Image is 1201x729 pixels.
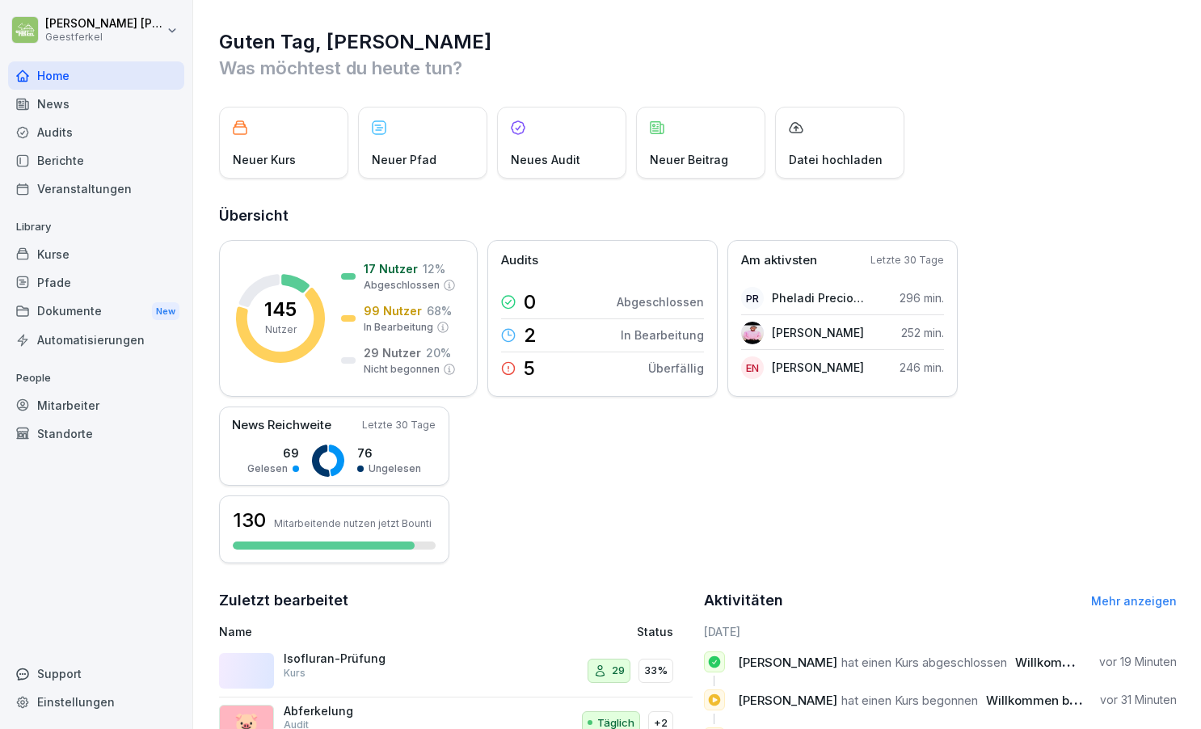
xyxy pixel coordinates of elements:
[369,461,421,476] p: Ungelesen
[274,517,432,529] p: Mitarbeitende nutzen jetzt Bounti
[524,293,536,312] p: 0
[741,251,817,270] p: Am aktivsten
[219,29,1177,55] h1: Guten Tag, [PERSON_NAME]
[284,704,445,718] p: Abferkelung
[741,287,764,310] div: PR
[362,418,436,432] p: Letzte 30 Tage
[247,445,299,461] p: 69
[219,645,693,697] a: Isofluran-PrüfungKurs2933%
[284,651,445,666] p: Isofluran-Prüfung
[372,151,436,168] p: Neuer Pfad
[704,623,1178,640] h6: [DATE]
[264,300,297,319] p: 145
[1099,654,1177,670] p: vor 19 Minuten
[772,359,864,376] p: [PERSON_NAME]
[8,118,184,146] a: Audits
[1100,692,1177,708] p: vor 31 Minuten
[8,391,184,419] a: Mitarbeiter
[265,322,297,337] p: Nutzer
[8,688,184,716] a: Einstellungen
[648,360,704,377] p: Überfällig
[8,365,184,391] p: People
[364,320,433,335] p: In Bearbeitung
[8,659,184,688] div: Support
[8,268,184,297] a: Pfade
[8,297,184,327] a: DokumenteNew
[364,362,440,377] p: Nicht begonnen
[501,251,538,270] p: Audits
[986,693,1152,708] span: Willkommen bei Geestferkel
[357,445,421,461] p: 76
[8,214,184,240] p: Library
[427,302,452,319] p: 68 %
[612,663,625,679] p: 29
[45,17,163,31] p: [PERSON_NAME] [PERSON_NAME]
[8,240,184,268] a: Kurse
[219,204,1177,227] h2: Übersicht
[233,507,266,534] h3: 130
[364,302,422,319] p: 99 Nutzer
[152,302,179,321] div: New
[841,693,978,708] span: hat einen Kurs begonnen
[232,416,331,435] p: News Reichweite
[1015,655,1181,670] span: Willkommen bei Geestferkel
[8,175,184,203] a: Veranstaltungen
[233,151,296,168] p: Neuer Kurs
[524,359,535,378] p: 5
[219,623,508,640] p: Name
[45,32,163,43] p: Geestferkel
[364,278,440,293] p: Abgeschlossen
[704,589,783,612] h2: Aktivitäten
[789,151,883,168] p: Datei hochladen
[8,61,184,90] a: Home
[738,693,837,708] span: [PERSON_NAME]
[284,666,306,681] p: Kurs
[524,326,537,345] p: 2
[738,655,837,670] span: [PERSON_NAME]
[219,589,693,612] h2: Zuletzt bearbeitet
[8,90,184,118] a: News
[900,359,944,376] p: 246 min.
[870,253,944,268] p: Letzte 30 Tage
[8,146,184,175] a: Berichte
[423,260,445,277] p: 12 %
[219,55,1177,81] p: Was möchtest du heute tun?
[637,623,673,640] p: Status
[364,344,421,361] p: 29 Nutzer
[617,293,704,310] p: Abgeschlossen
[772,289,865,306] p: Pheladi Precious Rampheri
[8,297,184,327] div: Dokumente
[741,322,764,344] img: o0v3xon07ecgfpwu2gk7819a.png
[426,344,451,361] p: 20 %
[901,324,944,341] p: 252 min.
[841,655,1007,670] span: hat einen Kurs abgeschlossen
[8,326,184,354] a: Automatisierungen
[741,356,764,379] div: EN
[8,419,184,448] a: Standorte
[1091,594,1177,608] a: Mehr anzeigen
[900,289,944,306] p: 296 min.
[364,260,418,277] p: 17 Nutzer
[621,327,704,343] p: In Bearbeitung
[247,461,288,476] p: Gelesen
[650,151,728,168] p: Neuer Beitrag
[772,324,864,341] p: [PERSON_NAME]
[511,151,580,168] p: Neues Audit
[644,663,668,679] p: 33%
